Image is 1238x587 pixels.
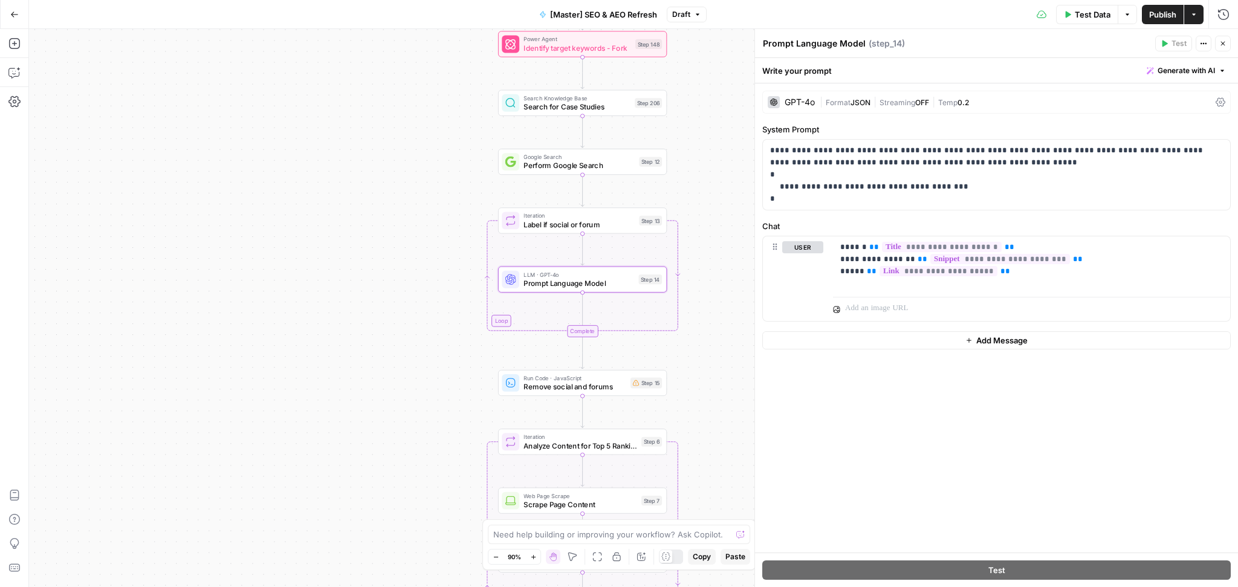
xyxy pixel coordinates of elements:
button: Draft [667,7,707,22]
button: Test [1155,36,1192,51]
div: Step 6 [641,437,662,447]
span: OFF [915,98,929,107]
button: Add Message [762,331,1231,349]
span: Analyze Content for Top 5 Ranking Pages [523,440,637,451]
span: Test [988,564,1005,576]
span: Iteration [523,212,635,220]
div: Web Page ScrapeScrape Page ContentStep 7 [498,487,667,513]
div: LLM · GPT-4oPrompt Language ModelStep 14 [498,267,667,293]
span: Prompt Language Model [523,278,634,289]
div: Google SearchPerform Google SearchStep 12 [498,149,667,175]
div: Write your prompt [755,58,1238,83]
div: Step 7 [641,496,662,505]
span: | [820,96,826,108]
span: Scrape Page Content [523,499,637,510]
button: Test [762,560,1231,580]
div: user [763,236,823,321]
span: Test Data [1075,8,1110,21]
g: Edge from step_13 to step_14 [581,233,584,265]
div: GPT-4o [785,98,815,106]
g: Edge from step_148 to step_206 [581,57,584,89]
span: Streaming [880,98,915,107]
span: 0.2 [958,98,969,107]
button: [Master] SEO & AEO Refresh [532,5,664,24]
span: Search for Case Studies [523,102,630,112]
div: Step 15 [630,377,662,388]
span: Label if social or forum [523,219,635,230]
span: Remove social and forums [523,381,626,392]
span: Power Agent [523,35,631,44]
button: Copy [688,549,716,565]
span: Temp [938,98,958,107]
span: Iteration [523,432,637,441]
div: Run Code · JavaScriptRemove social and forumsStep 15 [498,370,667,396]
span: Web Page Scrape [523,491,637,500]
span: Google Search [523,152,635,161]
span: Search Knowledge Base [523,94,630,102]
div: LoopIterationLabel if social or forumStep 13 [498,207,667,233]
button: Generate with AI [1142,63,1231,79]
div: Complete [498,325,667,337]
div: Step 148 [635,39,662,49]
span: Perform Google Search [523,160,635,171]
span: Publish [1149,8,1176,21]
g: Edge from step_15 to step_6 [581,396,584,428]
g: Edge from step_6 to step_7 [581,455,584,487]
span: [Master] SEO & AEO Refresh [550,8,657,21]
span: JSON [851,98,870,107]
span: Generate with AI [1158,65,1215,76]
div: Step 13 [639,216,662,225]
button: Publish [1142,5,1184,24]
span: Test [1172,38,1187,49]
div: Step 12 [639,157,662,166]
span: Copy [693,551,711,562]
span: Draft [672,9,690,20]
button: Test Data [1056,5,1118,24]
span: Format [826,98,851,107]
g: Edge from step_206 to step_12 [581,116,584,148]
span: Run Code · JavaScript [523,374,626,382]
label: System Prompt [762,123,1231,135]
span: Identify target keywords - Fork [523,42,631,53]
div: Run Code · JavaScriptGet HeadersStep 8 [498,546,667,572]
div: Step 206 [635,98,662,108]
span: 90% [508,552,521,562]
div: Step 14 [638,274,662,284]
div: Search Knowledge BaseSearch for Case StudiesStep 206 [498,90,667,116]
g: Edge from step_13-iteration-end to step_15 [581,337,584,369]
label: Chat [762,220,1231,232]
div: IterationAnalyze Content for Top 5 Ranking PagesStep 6 [498,429,667,455]
span: | [929,96,938,108]
span: Add Message [976,334,1028,346]
div: Complete [567,325,598,337]
button: user [782,241,823,253]
span: ( step_14 ) [869,37,905,50]
span: LLM · GPT-4o [523,270,634,279]
div: Power AgentIdentify target keywords - ForkStep 148 [498,31,667,57]
textarea: Prompt Language Model [763,37,866,50]
span: Paste [725,551,745,562]
g: Edge from step_12 to step_13 [581,175,584,207]
button: Paste [721,549,750,565]
span: | [870,96,880,108]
